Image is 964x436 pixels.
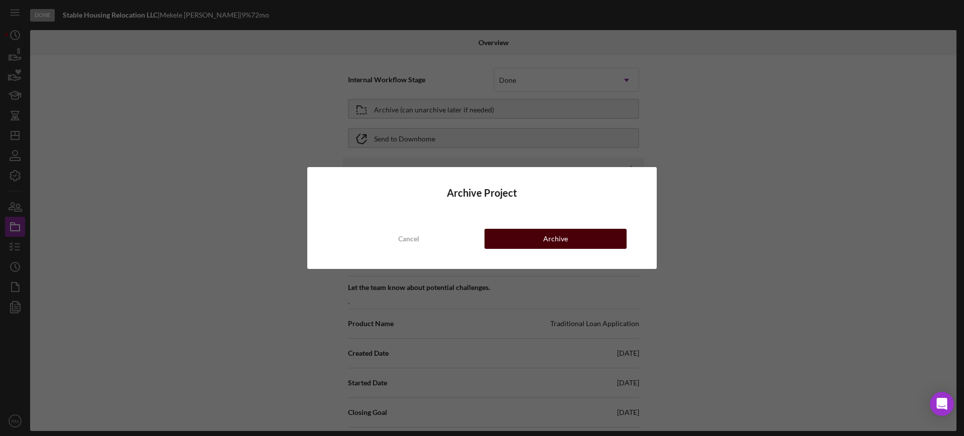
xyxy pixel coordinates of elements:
[930,392,954,416] div: Open Intercom Messenger
[543,229,568,249] div: Archive
[398,229,419,249] div: Cancel
[337,187,627,199] h4: Archive Project
[337,229,479,249] button: Cancel
[485,229,627,249] button: Archive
